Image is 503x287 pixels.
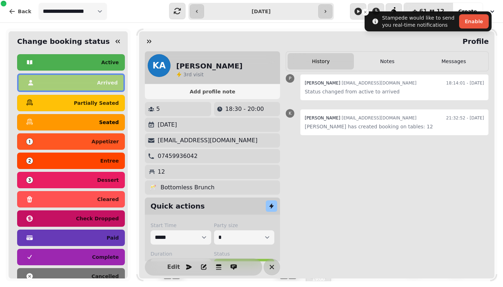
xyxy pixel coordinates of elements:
[17,153,125,169] button: entree
[305,114,416,122] div: [EMAIL_ADDRESS][DOMAIN_NAME]
[354,53,420,70] button: Notes
[97,197,119,202] p: cleared
[183,71,204,78] p: visit
[158,136,258,145] p: [EMAIL_ADDRESS][DOMAIN_NAME]
[3,3,37,20] button: Back
[289,76,291,81] span: P
[151,222,211,229] label: Start Time
[17,210,125,227] button: check dropped
[158,121,177,129] p: [DATE]
[17,95,125,111] button: partially seated
[158,152,198,160] p: 07459936042
[74,101,119,106] p: partially seated
[92,255,119,260] p: complete
[17,133,125,150] button: appetizer
[305,81,340,86] span: [PERSON_NAME]
[421,53,487,70] button: Messages
[158,168,165,176] p: 12
[289,111,291,116] span: K
[76,216,119,221] p: check dropped
[176,61,243,71] h2: [PERSON_NAME]
[382,14,456,29] div: Stampede would like to send you real-time notifications
[446,79,484,87] time: 18:14:01 - [DATE]
[169,264,178,270] span: Edit
[107,235,119,240] p: paid
[17,114,125,130] button: seated
[459,14,489,29] button: Enable
[305,79,416,87] div: [EMAIL_ADDRESS][DOMAIN_NAME]
[214,250,275,257] label: Status
[225,105,264,113] p: 18:30 - 20:00
[101,60,119,65] p: active
[151,250,211,257] label: Duration
[446,114,484,122] time: 21:32:52 - [DATE]
[453,3,483,20] button: Create
[17,54,125,71] button: active
[459,36,489,46] h2: Profile
[17,73,125,92] button: arrived
[214,222,275,229] label: Party size
[97,178,119,183] p: dessert
[362,9,369,16] button: Close toast
[91,274,119,279] p: cancelled
[17,230,125,246] button: paid
[156,105,160,113] p: 5
[100,158,119,163] p: entree
[167,260,181,274] button: Edit
[305,122,484,131] p: [PERSON_NAME] has created booking on tables: 12
[288,53,354,70] button: History
[149,183,156,192] p: 🥂
[17,172,125,188] button: dessert
[153,89,271,94] span: Add profile note
[183,72,187,77] span: 3
[305,87,484,96] p: Status changed from active to arrived
[92,139,119,144] p: appetizer
[17,249,125,265] button: complete
[14,36,110,46] h2: Change booking status
[18,9,31,14] span: Back
[148,87,277,96] button: Add profile note
[17,191,125,207] button: cleared
[161,183,215,192] p: Bottomless Brunch
[151,201,205,211] h2: Quick actions
[99,120,119,125] p: seated
[404,3,453,20] button: 6112
[17,268,125,285] button: cancelled
[305,116,340,121] span: [PERSON_NAME]
[97,80,118,85] p: arrived
[152,61,166,70] span: KA
[187,72,193,77] span: rd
